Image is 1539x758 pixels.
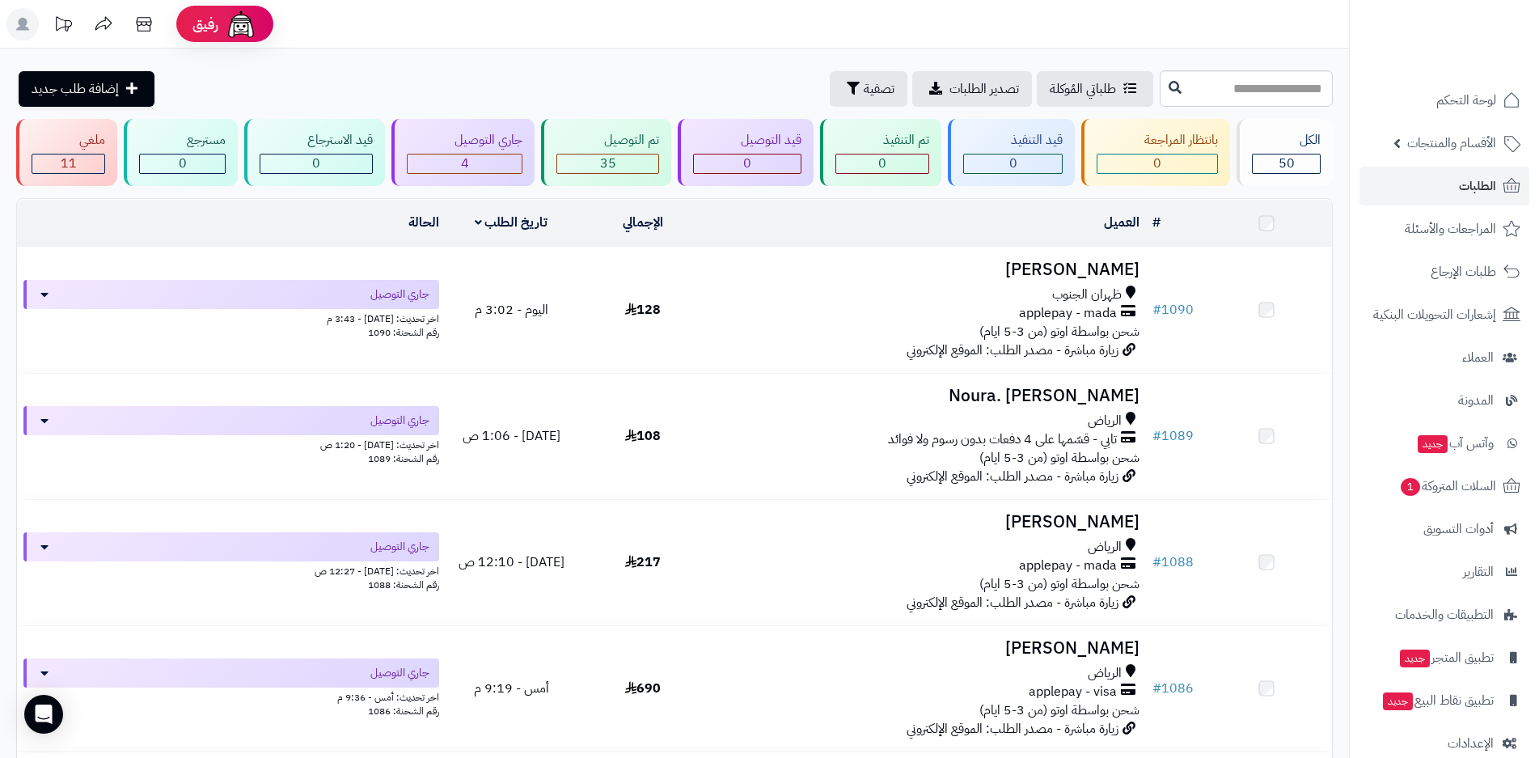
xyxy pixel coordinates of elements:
[1359,424,1529,463] a: وآتس آبجديد
[743,154,751,173] span: 0
[1152,553,1194,572] a: #1088
[1152,679,1161,698] span: #
[1400,650,1430,667] span: جديد
[24,695,63,734] div: Open Intercom Messenger
[32,155,104,173] div: 11
[1423,518,1494,540] span: أدوات التسويق
[979,322,1139,341] span: شحن بواسطة اوتو (من 3-5 ايام)
[23,561,439,578] div: اخر تحديث: [DATE] - 12:27 ص
[1359,510,1529,548] a: أدوات التسويق
[312,154,320,173] span: 0
[623,213,663,232] a: الإجمالي
[1359,381,1529,420] a: المدونة
[474,679,549,698] span: أمس - 9:19 م
[475,300,548,320] span: اليوم - 3:02 م
[1359,467,1529,506] a: السلات المتروكة1
[1009,154,1017,173] span: 0
[13,119,120,186] a: ملغي 11
[1405,218,1496,240] span: المراجعات والأسئلة
[1359,210,1529,248] a: المراجعات والأسئلة
[192,15,218,34] span: رفيق
[945,119,1078,186] a: قيد التنفيذ 0
[817,119,945,186] a: تم التنفيذ 0
[179,154,187,173] span: 0
[556,131,659,150] div: تم التوصيل
[19,71,154,107] a: إضافة طلب جديد
[1429,44,1524,78] img: logo-2.png
[1459,175,1496,197] span: الطلبات
[1381,689,1494,712] span: تطبيق نقاط البيع
[1097,131,1218,150] div: بانتظار المراجعة
[61,154,77,173] span: 11
[625,679,661,698] span: 690
[1462,346,1494,369] span: العملاء
[1153,154,1161,173] span: 0
[1088,538,1122,557] span: الرياض
[1359,681,1529,720] a: تطبيق نقاط البيعجديد
[461,154,469,173] span: 4
[715,387,1139,405] h3: Noura. [PERSON_NAME]
[907,467,1118,486] span: زيارة مباشرة - مصدر الطلب: الموقع الإلكتروني
[407,131,522,150] div: جاري التوصيل
[1359,638,1529,677] a: تطبيق المتجرجديد
[715,513,1139,531] h3: [PERSON_NAME]
[1407,132,1496,155] span: الأقسام والمنتجات
[1052,286,1122,304] span: ظهران الجنوب
[1152,300,1161,320] span: #
[1359,167,1529,205] a: الطلبات
[23,435,439,452] div: اخر تحديث: [DATE] - 1:20 ص
[408,213,439,232] a: الحالة
[32,79,119,99] span: إضافة طلب جديد
[1019,557,1117,575] span: applepay - mada
[864,79,894,99] span: تصفية
[1152,679,1194,698] a: #1086
[693,131,801,150] div: قيد التوصيل
[370,286,429,303] span: جاري التوصيل
[32,131,105,150] div: ملغي
[1359,553,1529,591] a: التقارير
[260,155,372,173] div: 0
[1233,119,1336,186] a: الكل50
[225,8,257,40] img: ai-face.png
[368,451,439,466] span: رقم الشحنة: 1089
[1436,89,1496,112] span: لوحة التحكم
[1359,295,1529,334] a: إشعارات التحويلات البنكية
[538,119,674,186] a: تم التوصيل 35
[949,79,1019,99] span: تصدير الطلبات
[1088,412,1122,430] span: الرياض
[835,131,929,150] div: تم التنفيذ
[241,119,388,186] a: قيد الاسترجاع 0
[370,539,429,555] span: جاري التوصيل
[370,413,429,429] span: جاري التوصيل
[1431,260,1496,283] span: طلبات الإرجاع
[1104,213,1139,232] a: العميل
[23,309,439,326] div: اخر تحديث: [DATE] - 3:43 م
[907,341,1118,360] span: زيارة مباشرة - مصدر الطلب: الموقع الإلكتروني
[979,448,1139,468] span: شحن بواسطة اوتو (من 3-5 ايام)
[260,131,373,150] div: قيد الاسترجاع
[1399,475,1496,498] span: السلات المتروكة
[1401,478,1420,496] span: 1
[1395,603,1494,626] span: التطبيقات والخدمات
[1359,338,1529,377] a: العملاء
[674,119,817,186] a: قيد التوصيل 0
[600,154,616,173] span: 35
[715,639,1139,658] h3: [PERSON_NAME]
[475,213,548,232] a: تاريخ الطلب
[1019,304,1117,323] span: applepay - mada
[368,325,439,340] span: رقم الشحنة: 1090
[140,155,225,173] div: 0
[979,701,1139,720] span: شحن بواسطة اوتو (من 3-5 ايام)
[1078,119,1233,186] a: بانتظار المراجعة 0
[1152,426,1194,446] a: #1089
[1416,432,1494,455] span: وآتس آب
[368,704,439,718] span: رقم الشحنة: 1086
[463,426,560,446] span: [DATE] - 1:06 ص
[1152,553,1161,572] span: #
[557,155,658,173] div: 35
[370,665,429,681] span: جاري التوصيل
[408,155,522,173] div: 4
[1152,426,1161,446] span: #
[1463,561,1494,583] span: التقارير
[963,131,1063,150] div: قيد التنفيذ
